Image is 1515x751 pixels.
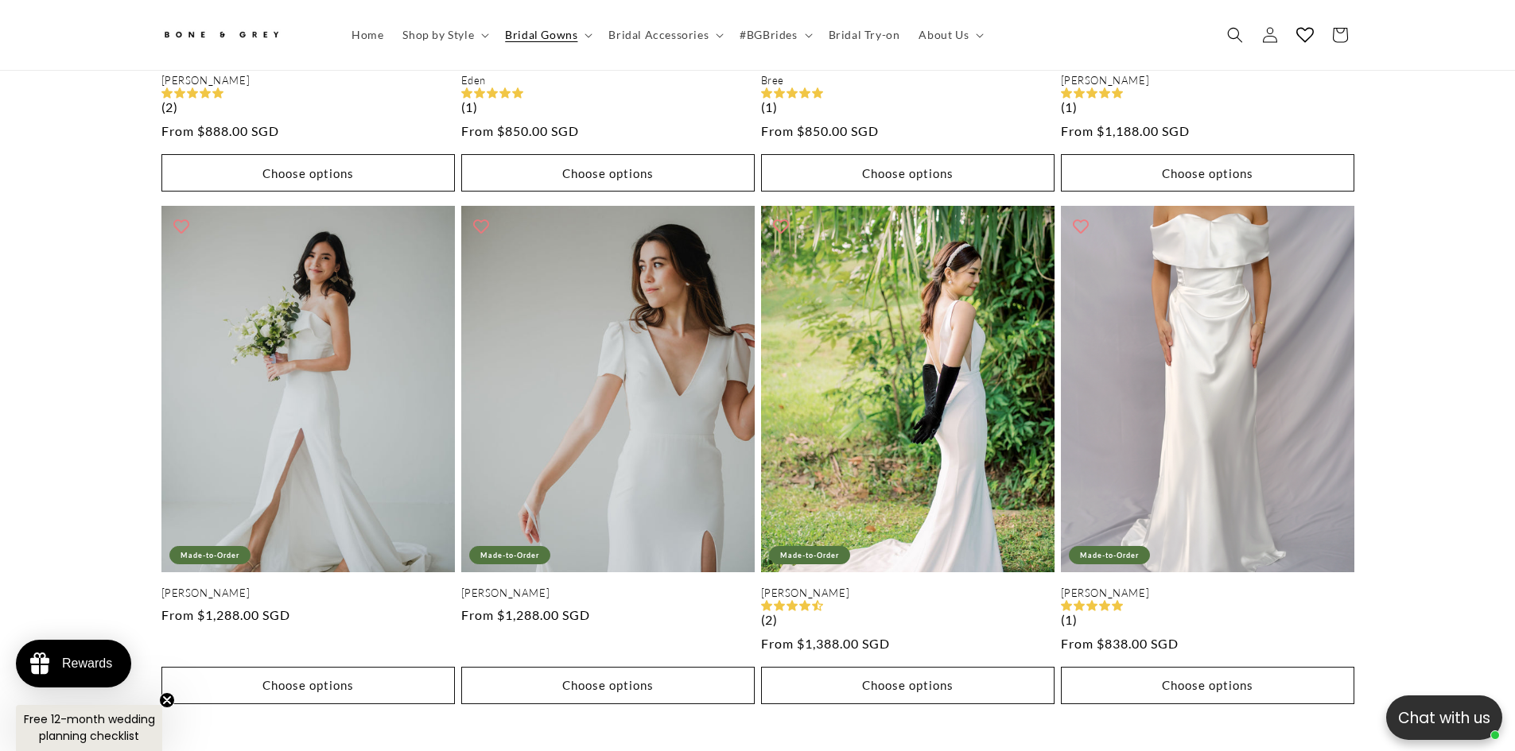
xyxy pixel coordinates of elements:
[599,18,730,52] summary: Bridal Accessories
[1218,17,1253,52] summary: Search
[761,667,1055,704] button: Choose options
[159,692,175,708] button: Close teaser
[761,154,1055,192] button: Choose options
[352,28,383,42] span: Home
[161,667,455,704] button: Choose options
[161,586,455,600] a: [PERSON_NAME]
[1061,586,1354,600] a: [PERSON_NAME]
[1065,210,1097,242] button: Add to wishlist
[761,586,1055,600] a: [PERSON_NAME]
[829,28,900,42] span: Bridal Try-on
[461,74,755,87] a: Eden
[765,210,797,242] button: Add to wishlist
[740,28,797,42] span: #BGBrides
[1386,706,1502,730] p: Chat with us
[1061,667,1354,704] button: Choose options
[819,18,910,52] a: Bridal Try-on
[342,18,393,52] a: Home
[165,210,197,242] button: Add to wishlist
[402,28,474,42] span: Shop by Style
[461,667,755,704] button: Choose options
[461,154,755,192] button: Choose options
[730,18,818,52] summary: #BGBrides
[1386,695,1502,740] button: Open chatbox
[608,28,709,42] span: Bridal Accessories
[461,586,755,600] a: [PERSON_NAME]
[161,74,455,87] a: [PERSON_NAME]
[761,74,1055,87] a: Bree
[161,154,455,192] button: Choose options
[505,28,577,42] span: Bridal Gowns
[1061,74,1354,87] a: [PERSON_NAME]
[909,18,990,52] summary: About Us
[919,28,969,42] span: About Us
[161,22,281,48] img: Bone and Grey Bridal
[16,705,162,751] div: Free 12-month wedding planning checklistClose teaser
[62,656,112,671] div: Rewards
[1061,154,1354,192] button: Choose options
[24,711,155,744] span: Free 12-month wedding planning checklist
[465,210,497,242] button: Add to wishlist
[495,18,599,52] summary: Bridal Gowns
[155,16,326,54] a: Bone and Grey Bridal
[393,18,495,52] summary: Shop by Style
